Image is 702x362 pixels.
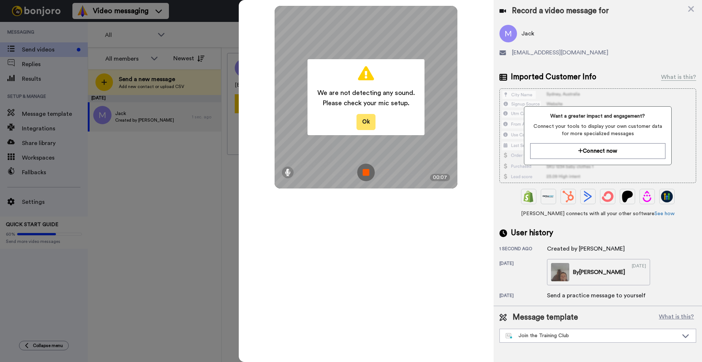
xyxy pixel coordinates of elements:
div: By [PERSON_NAME] [573,268,625,277]
div: Join the Training Club [506,332,678,339]
div: [DATE] [499,260,547,285]
img: Drip [641,191,653,202]
span: Message template [513,312,578,323]
span: Please check your mic setup. [317,98,415,108]
img: ConvertKit [602,191,614,202]
span: [PERSON_NAME] connects with all your other software [499,210,696,217]
img: 5087268b-a063-445d-b3f7-59d8cce3615b-1541509651.jpg [1,1,20,21]
button: Connect now [530,143,665,159]
span: Imported Customer Info [511,72,596,83]
span: User history [511,228,553,239]
div: What is this? [661,73,696,81]
img: Ontraport [543,191,554,202]
span: [EMAIL_ADDRESS][DOMAIN_NAME] [512,48,608,57]
img: nextgen-template.svg [506,333,513,339]
div: 1 second ago [499,246,547,253]
img: efaa9a01-39a5-4b53-acad-f629f72ef4bb-thumb.jpg [551,263,569,281]
button: Ok [356,114,375,130]
span: Hi [PERSON_NAME], I recorded a quick video to help you get started with [PERSON_NAME]. Hope it's ... [41,6,99,35]
div: Send a practice message to yourself [547,291,646,300]
a: See how [654,211,675,216]
div: 00:07 [430,174,450,181]
img: Shopify [523,191,535,202]
div: [DATE] [632,263,646,281]
span: Connect your tools to display your own customer data for more specialized messages [530,123,665,137]
div: [DATE] [499,293,547,300]
div: Created by [PERSON_NAME] [547,244,625,253]
a: By[PERSON_NAME][DATE] [547,259,650,285]
img: ic_record_stop.svg [357,164,375,181]
img: GoHighLevel [661,191,673,202]
button: What is this? [657,312,696,323]
img: Patreon [622,191,633,202]
img: ActiveCampaign [582,191,594,202]
img: Hubspot [562,191,574,202]
img: mute-white.svg [23,23,32,32]
span: We are not detecting any sound. [317,88,415,98]
span: Want a greater impact and engagement? [530,113,665,120]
